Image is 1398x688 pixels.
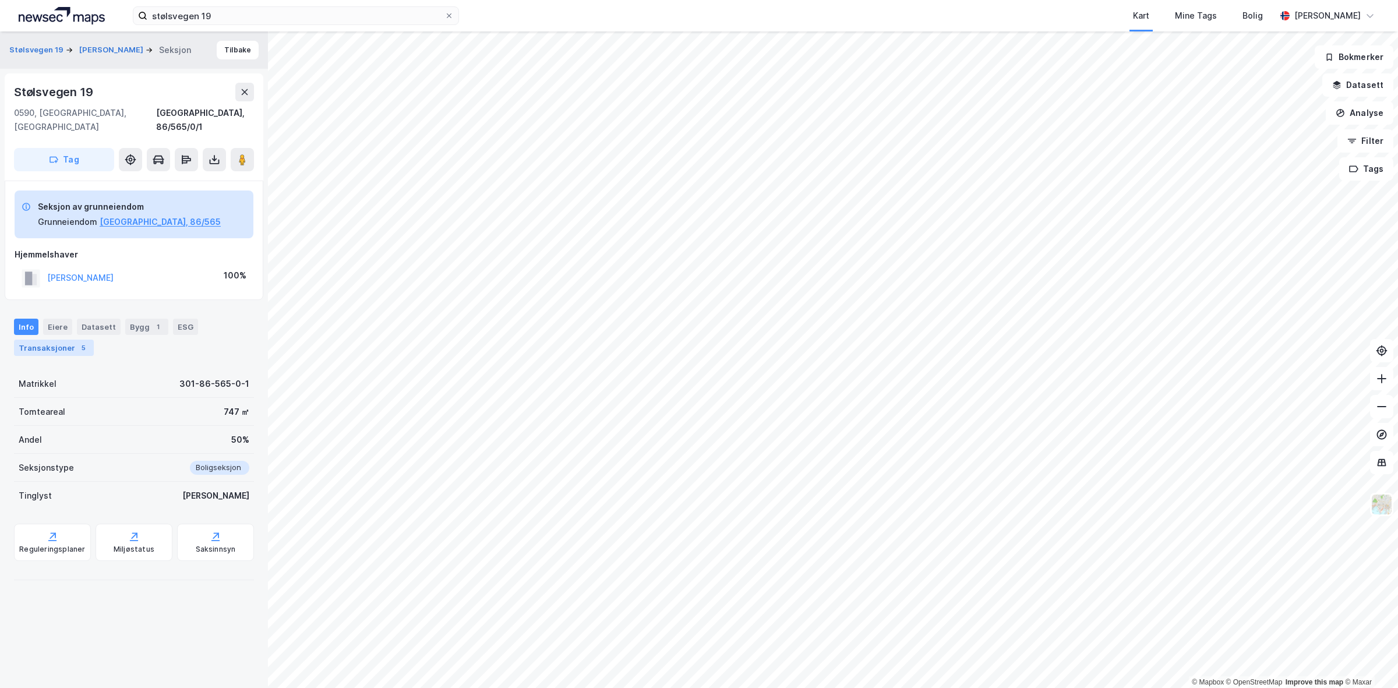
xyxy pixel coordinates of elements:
div: Andel [19,433,42,447]
div: ESG [173,319,198,335]
div: Transaksjoner [14,340,94,356]
button: Tag [14,148,114,171]
div: 1 [152,321,164,333]
button: [PERSON_NAME] [79,44,146,56]
input: Søk på adresse, matrikkel, gårdeiere, leietakere eller personer [147,7,444,24]
button: [GEOGRAPHIC_DATA], 86/565 [100,215,221,229]
button: Bokmerker [1315,45,1393,69]
div: Saksinnsyn [196,545,236,554]
img: logo.a4113a55bc3d86da70a041830d287a7e.svg [19,7,105,24]
img: Z [1371,493,1393,516]
button: Analyse [1326,101,1393,125]
div: Reguleringsplaner [19,545,85,554]
div: [PERSON_NAME] [1294,9,1361,23]
div: Matrikkel [19,377,57,391]
div: Tinglyst [19,489,52,503]
div: Datasett [77,319,121,335]
a: OpenStreetMap [1226,678,1283,686]
div: [PERSON_NAME] [182,489,249,503]
div: Grunneiendom [38,215,97,229]
button: Filter [1337,129,1393,153]
div: Seksjonstype [19,461,74,475]
button: Tilbake [217,41,259,59]
div: 50% [231,433,249,447]
div: Seksjon av grunneiendom [38,200,221,214]
div: Info [14,319,38,335]
div: Miljøstatus [114,545,154,554]
div: Hjemmelshaver [15,248,253,262]
div: Stølsvegen 19 [14,83,95,101]
div: Bolig [1242,9,1263,23]
button: Datasett [1322,73,1393,97]
a: Mapbox [1192,678,1224,686]
div: Kart [1133,9,1149,23]
div: Bygg [125,319,168,335]
iframe: Chat Widget [1340,632,1398,688]
div: Mine Tags [1175,9,1217,23]
div: 100% [224,269,246,283]
div: [GEOGRAPHIC_DATA], 86/565/0/1 [156,106,254,134]
div: 0590, [GEOGRAPHIC_DATA], [GEOGRAPHIC_DATA] [14,106,156,134]
div: Kontrollprogram for chat [1340,632,1398,688]
button: Tags [1339,157,1393,181]
div: 5 [77,342,89,354]
div: Tomteareal [19,405,65,419]
div: Seksjon [159,43,191,57]
div: 301-86-565-0-1 [179,377,249,391]
button: Stølsvegen 19 [9,44,66,56]
div: 747 ㎡ [224,405,249,419]
div: Eiere [43,319,72,335]
a: Improve this map [1286,678,1343,686]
